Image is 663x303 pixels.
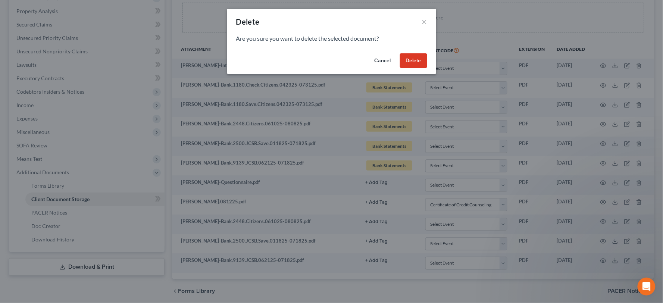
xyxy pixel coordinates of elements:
[236,34,427,43] p: Are you sure you want to delete the selected document?
[422,17,427,26] button: ×
[638,278,656,296] iframe: Intercom live chat
[400,53,427,68] button: Delete
[236,16,260,27] div: Delete
[369,53,397,68] button: Cancel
